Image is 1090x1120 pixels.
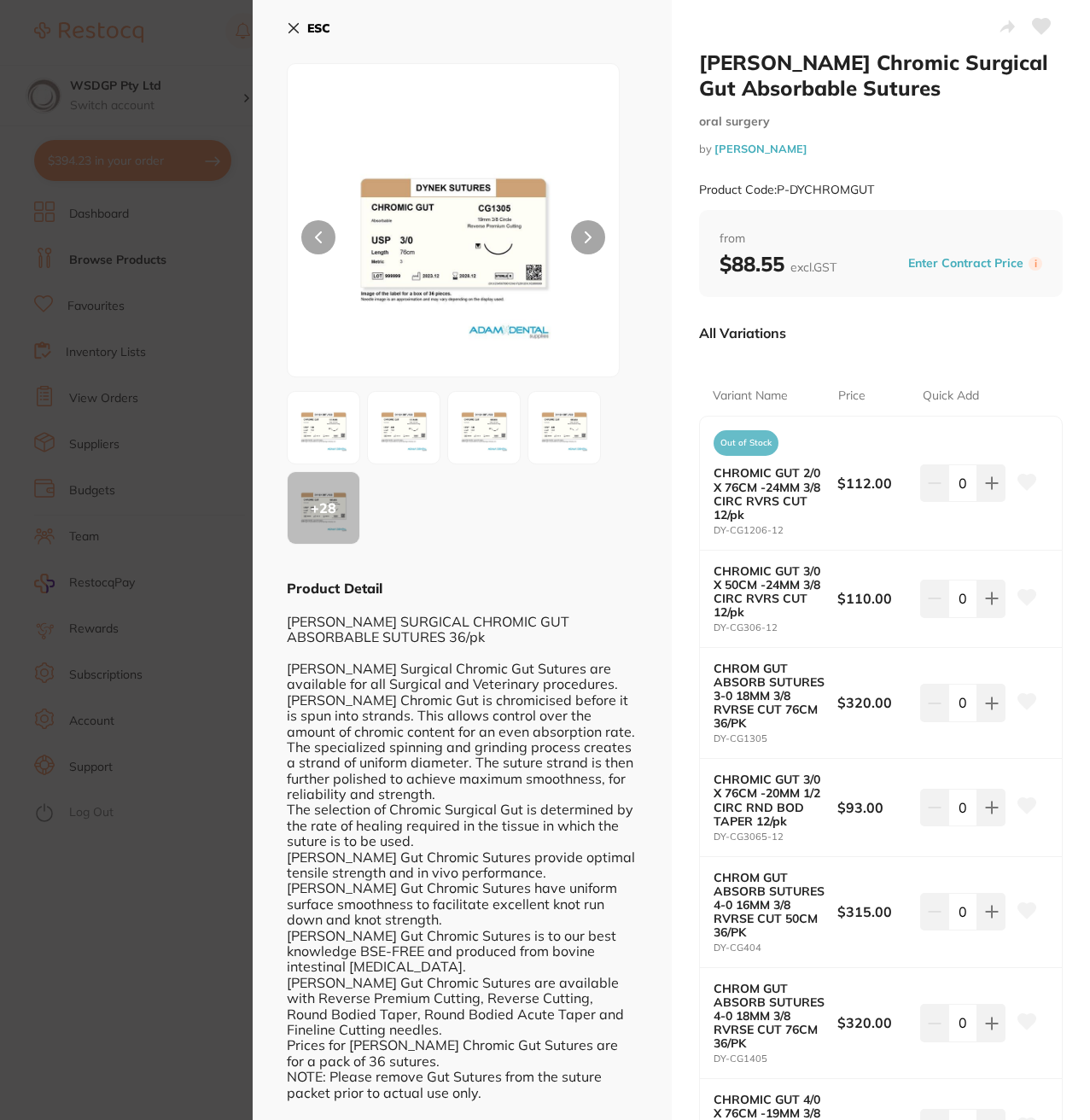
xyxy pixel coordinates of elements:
[837,693,912,712] b: $320.00
[287,14,330,43] button: ESC
[533,397,595,458] img: NDA0LmpwZw
[307,20,330,36] b: ESC
[714,525,838,536] small: DY-CG1206-12
[714,564,825,619] b: CHROMIC GUT 3/0 X 50CM -24MM 3/8 CIRC RVRS CUT 12/pk
[714,982,825,1050] b: CHROM GUT ABSORB SUTURES 4-0 18MM 3/8 RVRSE CUT 76CM 36/PK
[837,474,912,493] b: $112.00
[714,622,838,633] small: DY-CG306-12
[714,942,838,954] small: DY-CG404
[837,1013,912,1032] b: $320.00
[373,397,434,458] img: MTQwNS5qcGc
[720,251,836,277] b: $88.55
[699,183,874,197] small: Product Code: P-DYCHROMGUT
[1029,257,1042,271] label: i
[293,397,354,458] img: MTMwNS5qcGc
[714,1053,838,1065] small: DY-CG1405
[714,662,825,730] b: CHROM GUT ABSORB SUTURES 3-0 18MM 3/8 RVRSE CUT 76CM 36/PK
[714,466,825,521] b: CHROMIC GUT 2/0 X 76CM -24MM 3/8 CIRC RVRS CUT 12/pk
[287,471,360,545] button: +28
[714,430,778,456] span: Out of Stock
[714,773,825,827] b: CHROMIC GUT 3/0 X 76CM -20MM 1/2 CIRC RND BOD TAPER 12/pk
[714,871,825,939] b: CHROM GUT ABSORB SUTURES 4-0 16MM 3/8 RVRSE CUT 50CM 36/PK
[699,143,1064,155] small: by
[354,107,553,376] img: MTMwNS5qcGc
[903,255,1029,271] button: Enter Contract Price
[714,733,838,744] small: DY-CG1305
[699,324,786,341] p: All Variations
[837,902,912,921] b: $315.00
[838,388,866,405] p: Price
[837,589,912,608] b: $110.00
[453,397,515,458] img: MzA1LmpwZw
[714,831,838,843] small: DY-CG3065-12
[790,260,836,275] span: excl. GST
[720,230,1043,248] span: from
[699,50,1064,101] h2: [PERSON_NAME] Chromic Surgical Gut Absorbable Sutures
[714,142,807,155] a: [PERSON_NAME]
[287,580,382,597] b: Product Detail
[699,114,1064,129] small: oral surgery
[923,388,979,405] p: Quick Add
[713,388,788,405] p: Variant Name
[288,472,359,544] div: + 28
[837,798,912,817] b: $93.00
